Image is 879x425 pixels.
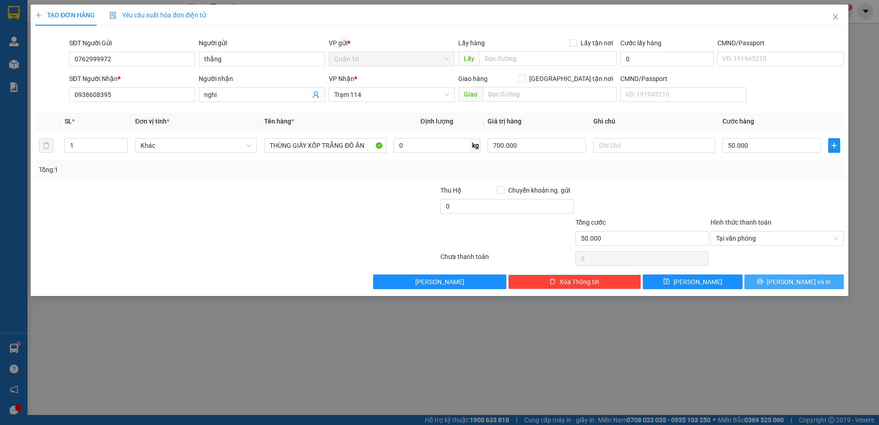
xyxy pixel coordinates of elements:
button: Close [823,5,848,30]
span: Tại văn phòng [716,231,838,245]
span: Đơn vị tính [135,118,169,125]
span: printer [757,278,763,285]
input: Dọc đường [483,87,617,102]
span: Chuyển khoản ng. gửi [505,185,574,195]
span: [GEOGRAPHIC_DATA] tận nơi [526,74,617,84]
span: Định lượng [421,118,453,125]
div: Tổng: 1 [39,165,339,175]
input: 0 [488,138,586,153]
span: Khác [141,139,251,152]
input: VD: Bàn, Ghế [264,138,386,153]
div: SĐT Người Gửi [69,38,195,48]
span: close [832,13,839,21]
div: CMND/Passport [717,38,843,48]
div: Chưa thanh toán [439,252,575,268]
span: kg [471,138,480,153]
span: Giao [458,87,483,102]
span: Giao hàng [458,75,488,82]
button: printer[PERSON_NAME] và In [744,274,844,289]
span: TẠO ĐƠN HÀNG [35,11,95,19]
span: Quận 10 [334,52,449,66]
button: [PERSON_NAME] [373,274,506,289]
span: Thu Hộ [440,187,461,194]
div: CMND/Passport [620,74,746,84]
span: Lấy tận nơi [577,38,617,48]
button: save[PERSON_NAME] [643,274,742,289]
div: Người nhận [199,74,325,84]
span: Lấy [458,51,479,66]
label: Cước lấy hàng [620,39,662,47]
span: SL [65,118,72,125]
span: [PERSON_NAME] và In [767,277,831,287]
span: save [663,278,670,285]
span: Xóa Thông tin [559,277,599,287]
th: Ghi chú [590,113,719,130]
div: SĐT Người Nhận [69,74,195,84]
span: Tổng cước [575,219,606,226]
span: user-add [312,91,320,98]
button: deleteXóa Thông tin [508,274,641,289]
input: Ghi Chú [593,138,715,153]
span: Yêu cầu xuất hóa đơn điện tử [109,11,206,19]
div: Người gửi [199,38,325,48]
span: Giá trị hàng [488,118,521,125]
img: icon [109,12,117,19]
span: [PERSON_NAME] [673,277,722,287]
span: plus [35,12,42,18]
span: delete [549,278,556,285]
button: delete [39,138,54,153]
span: [PERSON_NAME] [415,277,464,287]
label: Hình thức thanh toán [711,219,771,226]
span: plus [829,142,840,149]
span: VP Nhận [329,75,354,82]
input: Cước lấy hàng [620,52,714,66]
div: VP gửi [329,38,455,48]
span: Lấy hàng [458,39,485,47]
span: Cước hàng [722,118,754,125]
span: Trạm 114 [334,88,449,102]
input: Dọc đường [479,51,617,66]
span: Tên hàng [264,118,294,125]
button: plus [828,138,840,153]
